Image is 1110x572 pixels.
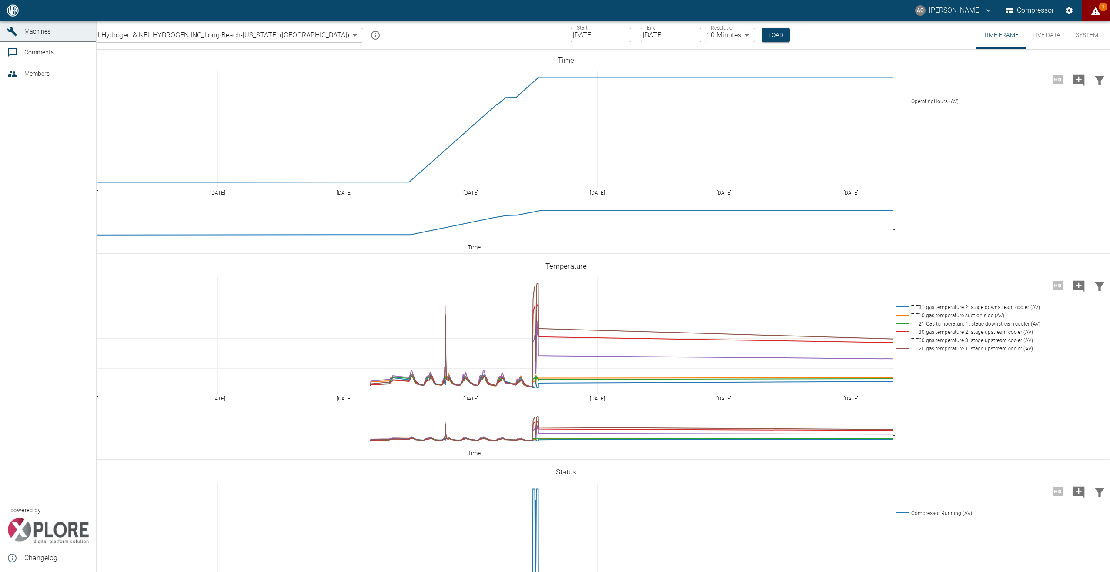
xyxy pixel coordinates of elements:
[24,28,50,35] span: Machines
[1026,21,1067,49] button: Live Data
[1068,68,1089,91] button: Add comment
[914,3,993,18] button: andres.charles@neacusa.com
[976,21,1026,49] button: Time Frame
[1004,3,1056,18] button: Compressor
[915,5,926,16] div: AC
[647,24,655,31] label: End
[571,28,631,42] input: MM/DD/YYYY
[6,4,20,16] img: logo
[1089,68,1110,91] button: Filter Chart Data
[24,553,89,563] span: Changelog
[711,24,735,31] label: Resolution
[32,30,349,40] a: 20.00008/1_Shell Hydrogen & NEL HYDROGEN INC_Long Beach-[US_STATE] ([GEOGRAPHIC_DATA])
[1047,75,1068,83] span: High Resolution only available for periods of <3 days
[577,24,588,31] label: Start
[1047,281,1068,289] span: High Resolution only available for periods of <3 days
[24,70,50,77] span: Members
[7,518,89,544] img: Xplore Logo
[1068,480,1089,503] button: Add comment
[1047,487,1068,495] span: High Resolution only available for periods of <3 days
[762,28,790,42] button: Load
[367,27,384,44] button: mission info
[1068,274,1089,297] button: Add comment
[1061,3,1077,18] button: Settings
[46,30,349,40] span: 20.00008/1_Shell Hydrogen & NEL HYDROGEN INC_Long Beach-[US_STATE] ([GEOGRAPHIC_DATA])
[634,30,638,40] p: –
[24,49,54,56] span: Comments
[1089,274,1110,297] button: Filter Chart Data
[10,506,40,515] span: powered by
[1099,3,1107,11] span: 1
[641,28,701,42] input: MM/DD/YYYY
[1089,480,1110,503] button: Filter Chart Data
[705,28,755,42] div: 10 Minutes
[1067,21,1107,49] button: System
